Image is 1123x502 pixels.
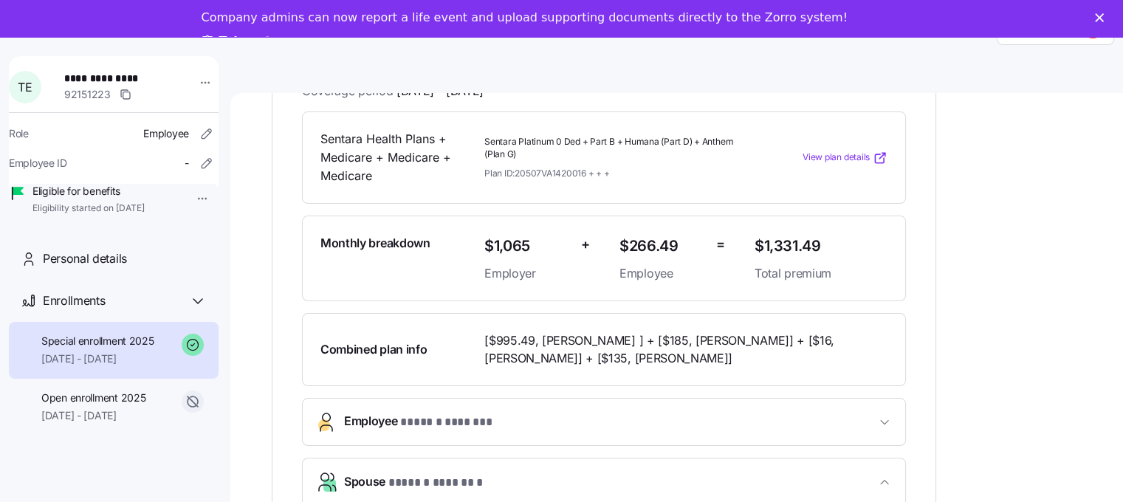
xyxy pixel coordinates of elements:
[18,81,32,93] span: T E
[716,234,725,255] span: =
[32,202,145,215] span: Eligibility started on [DATE]
[619,234,704,258] span: $266.49
[41,351,154,366] span: [DATE] - [DATE]
[344,472,484,492] span: Spouse
[43,292,105,310] span: Enrollments
[320,340,427,359] span: Combined plan info
[43,250,127,268] span: Personal details
[41,334,154,348] span: Special enrollment 2025
[803,151,870,165] span: View plan details
[619,264,704,283] span: Employee
[803,151,887,165] a: View plan details
[9,156,67,171] span: Employee ID
[484,264,569,283] span: Employer
[64,87,111,102] span: 92151223
[1095,13,1110,22] div: Close
[344,412,519,432] span: Employee
[41,391,145,405] span: Open enrollment 2025
[320,130,473,185] span: Sentara Health Plans + Medicare + Medicare + Medicare
[484,331,859,368] span: [$995.49, [PERSON_NAME] ] + [$185, [PERSON_NAME]] + [$16, [PERSON_NAME]] + [$135, [PERSON_NAME]]
[202,34,294,50] a: Take a tour
[581,234,590,255] span: +
[202,10,848,25] div: Company admins can now report a life event and upload supporting documents directly to the Zorro ...
[320,234,430,252] span: Monthly breakdown
[143,126,189,141] span: Employee
[32,184,145,199] span: Eligible for benefits
[755,234,887,258] span: $1,331.49
[484,167,609,179] span: Plan ID: 20507VA1420016 + + +
[484,136,743,161] span: Sentara Platinum 0 Ded + Part B + Humana (Part D) + Anthem (Plan G)
[185,156,189,171] span: -
[755,264,887,283] span: Total premium
[484,234,569,258] span: $1,065
[41,408,145,423] span: [DATE] - [DATE]
[9,126,29,141] span: Role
